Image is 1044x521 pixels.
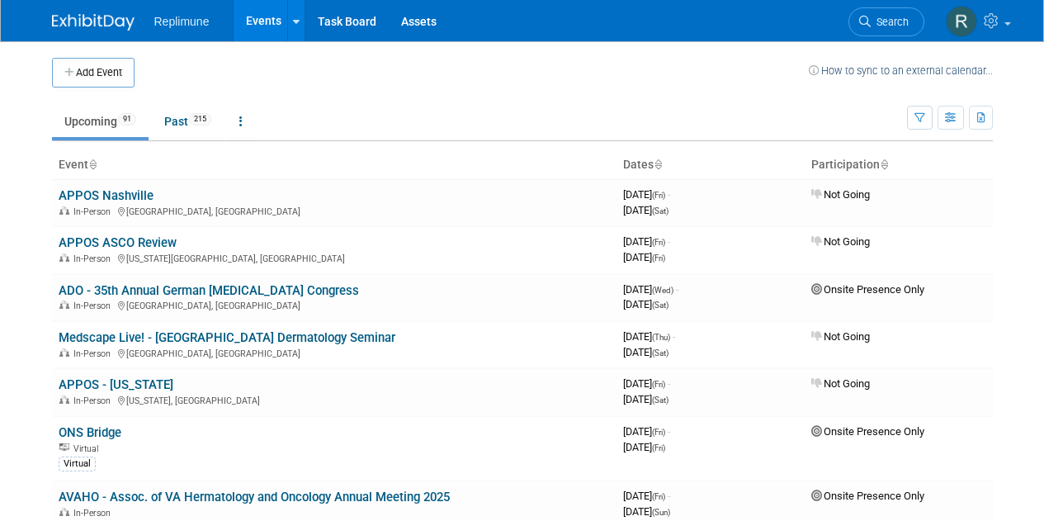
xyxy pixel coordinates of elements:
[946,6,977,37] img: Rosalind Malhotra
[59,330,395,345] a: Medscape Live! - [GEOGRAPHIC_DATA] Dermatology Seminar
[652,286,673,295] span: (Wed)
[623,377,670,390] span: [DATE]
[811,490,924,502] span: Onsite Presence Only
[59,188,154,203] a: APPOS Nashville
[623,393,668,405] span: [DATE]
[623,283,678,296] span: [DATE]
[59,253,69,262] img: In-Person Event
[59,490,450,504] a: AVAHO - Assoc. of VA Hermatology and Oncology Annual Meeting 2025
[809,64,993,77] a: How to sync to an external calendar...
[73,348,116,359] span: In-Person
[59,204,610,217] div: [GEOGRAPHIC_DATA], [GEOGRAPHIC_DATA]
[59,251,610,264] div: [US_STATE][GEOGRAPHIC_DATA], [GEOGRAPHIC_DATA]
[623,204,668,216] span: [DATE]
[59,348,69,357] img: In-Person Event
[59,377,173,392] a: APPOS - [US_STATE]
[652,428,665,437] span: (Fri)
[152,106,224,137] a: Past215
[59,395,69,404] img: In-Person Event
[623,298,668,310] span: [DATE]
[676,283,678,296] span: -
[189,113,211,126] span: 215
[668,377,670,390] span: -
[59,443,69,452] img: Virtual Event
[59,298,610,311] div: [GEOGRAPHIC_DATA], [GEOGRAPHIC_DATA]
[811,377,870,390] span: Not Going
[59,425,121,440] a: ONS Bridge
[59,283,359,298] a: ADO - 35th Annual German [MEDICAL_DATA] Congress
[623,490,670,502] span: [DATE]
[652,253,665,263] span: (Fri)
[59,457,96,471] div: Virtual
[880,158,888,171] a: Sort by Participation Type
[652,380,665,389] span: (Fri)
[73,253,116,264] span: In-Person
[652,191,665,200] span: (Fri)
[652,206,668,216] span: (Sat)
[73,508,116,519] span: In-Person
[616,151,805,179] th: Dates
[59,508,69,516] img: In-Person Event
[59,235,177,250] a: APPOS ASCO Review
[811,425,924,438] span: Onsite Presence Only
[652,333,670,342] span: (Thu)
[652,348,668,358] span: (Sat)
[811,235,870,248] span: Not Going
[654,158,662,171] a: Sort by Start Date
[52,14,135,31] img: ExhibitDay
[673,330,675,343] span: -
[59,206,69,215] img: In-Person Event
[652,301,668,310] span: (Sat)
[73,301,116,311] span: In-Person
[59,301,69,309] img: In-Person Event
[652,395,668,405] span: (Sat)
[811,330,870,343] span: Not Going
[623,235,670,248] span: [DATE]
[623,505,670,518] span: [DATE]
[73,206,116,217] span: In-Person
[652,508,670,517] span: (Sun)
[73,443,103,454] span: Virtual
[871,16,909,28] span: Search
[59,346,610,359] div: [GEOGRAPHIC_DATA], [GEOGRAPHIC_DATA]
[668,425,670,438] span: -
[73,395,116,406] span: In-Person
[848,7,924,36] a: Search
[52,58,135,88] button: Add Event
[52,106,149,137] a: Upcoming91
[652,492,665,501] span: (Fri)
[668,188,670,201] span: -
[623,330,675,343] span: [DATE]
[668,490,670,502] span: -
[805,151,993,179] th: Participation
[52,151,616,179] th: Event
[811,283,924,296] span: Onsite Presence Only
[668,235,670,248] span: -
[811,188,870,201] span: Not Going
[88,158,97,171] a: Sort by Event Name
[623,346,668,358] span: [DATE]
[623,441,665,453] span: [DATE]
[59,393,610,406] div: [US_STATE], [GEOGRAPHIC_DATA]
[652,238,665,247] span: (Fri)
[623,251,665,263] span: [DATE]
[118,113,136,126] span: 91
[154,15,210,28] span: Replimune
[623,425,670,438] span: [DATE]
[623,188,670,201] span: [DATE]
[652,443,665,452] span: (Fri)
